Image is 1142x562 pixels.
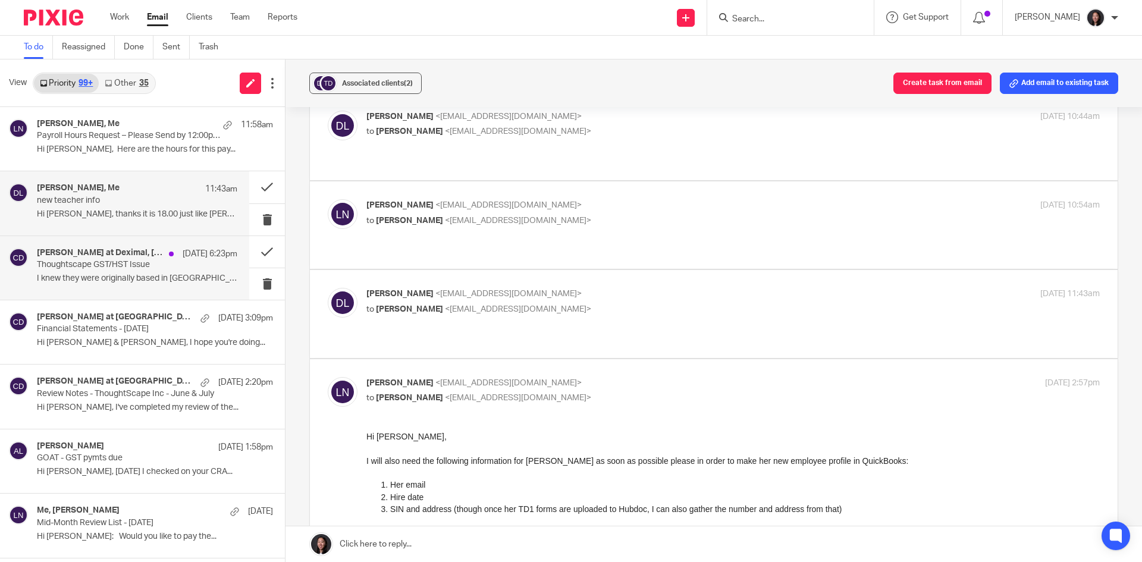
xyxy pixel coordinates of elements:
[205,183,237,195] p: 11:43am
[435,201,582,209] span: <[EMAIL_ADDRESS][DOMAIN_NAME]>
[37,376,194,387] h4: [PERSON_NAME] at [GEOGRAPHIC_DATA]
[37,532,273,542] p: Hi [PERSON_NAME]: Would you like to pay the...
[37,260,197,270] p: Thoughtscape GST/HST Issue
[893,73,992,94] button: Create task from email
[342,80,413,87] span: Associated clients
[124,36,153,59] a: Done
[183,248,237,260] p: [DATE] 6:23pm
[37,131,226,141] p: Payroll Hours Request – Please Send by 12:00pm PST [DATE]
[62,36,115,59] a: Reassigned
[366,290,434,298] span: [PERSON_NAME]
[218,441,273,453] p: [DATE] 1:58pm
[366,127,374,136] span: to
[366,305,374,313] span: to
[1015,11,1080,23] p: [PERSON_NAME]
[404,80,413,87] span: (2)
[248,506,273,517] p: [DATE]
[199,36,227,59] a: Trash
[366,201,434,209] span: [PERSON_NAME]
[445,394,591,402] span: <[EMAIL_ADDRESS][DOMAIN_NAME]>
[445,216,591,225] span: <[EMAIL_ADDRESS][DOMAIN_NAME]>
[9,312,28,331] img: svg%3E
[445,127,591,136] span: <[EMAIL_ADDRESS][DOMAIN_NAME]>
[319,74,337,92] img: svg%3E
[366,394,374,402] span: to
[37,506,120,516] h4: Me, [PERSON_NAME]
[218,376,273,388] p: [DATE] 2:20pm
[1040,199,1100,212] p: [DATE] 10:54am
[903,13,949,21] span: Get Support
[1040,288,1100,300] p: [DATE] 11:43am
[24,61,733,73] p: Hire date
[37,196,197,206] p: new teacher info
[1000,73,1118,94] button: Add email to existing task
[268,11,297,23] a: Reports
[37,441,104,451] h4: [PERSON_NAME]
[37,145,273,155] p: Hi [PERSON_NAME], Here are the hours for this pay...
[9,441,28,460] img: svg%3E
[376,127,443,136] span: [PERSON_NAME]
[328,288,357,318] img: svg%3E
[1086,8,1105,27] img: Lili%20square.jpg
[376,394,443,402] span: [PERSON_NAME]
[445,305,591,313] span: <[EMAIL_ADDRESS][DOMAIN_NAME]>
[37,183,120,193] h4: [PERSON_NAME], Me
[328,199,357,229] img: svg%3E
[366,379,434,387] span: [PERSON_NAME]
[435,290,582,298] span: <[EMAIL_ADDRESS][DOMAIN_NAME]>
[366,216,374,225] span: to
[24,73,733,84] p: SIN and address (though once her TD1 forms are uploaded to Hubdoc, I can also gather the number a...
[1040,111,1100,123] p: [DATE] 10:44am
[37,274,237,284] p: I knew they were originally based in [GEOGRAPHIC_DATA]......
[9,183,28,202] img: svg%3E
[230,11,250,23] a: Team
[9,376,28,395] img: svg%3E
[328,377,357,407] img: svg%3E
[328,111,357,140] img: svg%3E
[37,209,237,219] p: Hi [PERSON_NAME], thanks it is 18.00 just like [PERSON_NAME] and...
[9,77,27,89] span: View
[37,338,273,348] p: Hi [PERSON_NAME] & [PERSON_NAME], I hope you're doing...
[731,14,838,25] input: Search
[376,216,443,225] span: [PERSON_NAME]
[9,119,28,138] img: svg%3E
[9,506,28,525] img: svg%3E
[99,74,154,93] a: Other35
[366,112,434,121] span: [PERSON_NAME]
[24,10,83,26] img: Pixie
[79,79,93,87] div: 99+
[1045,377,1100,390] p: [DATE] 2:57pm
[162,36,190,59] a: Sent
[24,36,53,59] a: To do
[37,312,194,322] h4: [PERSON_NAME] at [GEOGRAPHIC_DATA]
[37,403,273,413] p: Hi [PERSON_NAME], I've completed my review of the...
[376,305,443,313] span: [PERSON_NAME]
[34,74,99,93] a: Priority99+
[309,73,422,94] button: Associated clients(2)
[37,389,226,399] p: Review Notes - ThoughtScape Inc - June & July
[37,518,226,528] p: Mid-Month Review List - [DATE]
[139,79,149,87] div: 35
[186,11,212,23] a: Clients
[147,11,168,23] a: Email
[37,453,226,463] p: GOAT - GST pymts due
[9,248,28,267] img: svg%3E
[218,312,273,324] p: [DATE] 3:09pm
[312,74,330,92] img: svg%3E
[37,324,226,334] p: Financial Statements - [DATE]
[37,119,120,129] h4: [PERSON_NAME], Me
[241,119,273,131] p: 11:58am
[24,48,733,60] p: Her email
[110,11,129,23] a: Work
[37,467,273,477] p: Hi [PERSON_NAME], [DATE] I checked on your CRA...
[37,248,163,258] h4: [PERSON_NAME] at Deximal, [PERSON_NAME]
[435,379,582,387] span: <[EMAIL_ADDRESS][DOMAIN_NAME]>
[435,112,582,121] span: <[EMAIL_ADDRESS][DOMAIN_NAME]>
